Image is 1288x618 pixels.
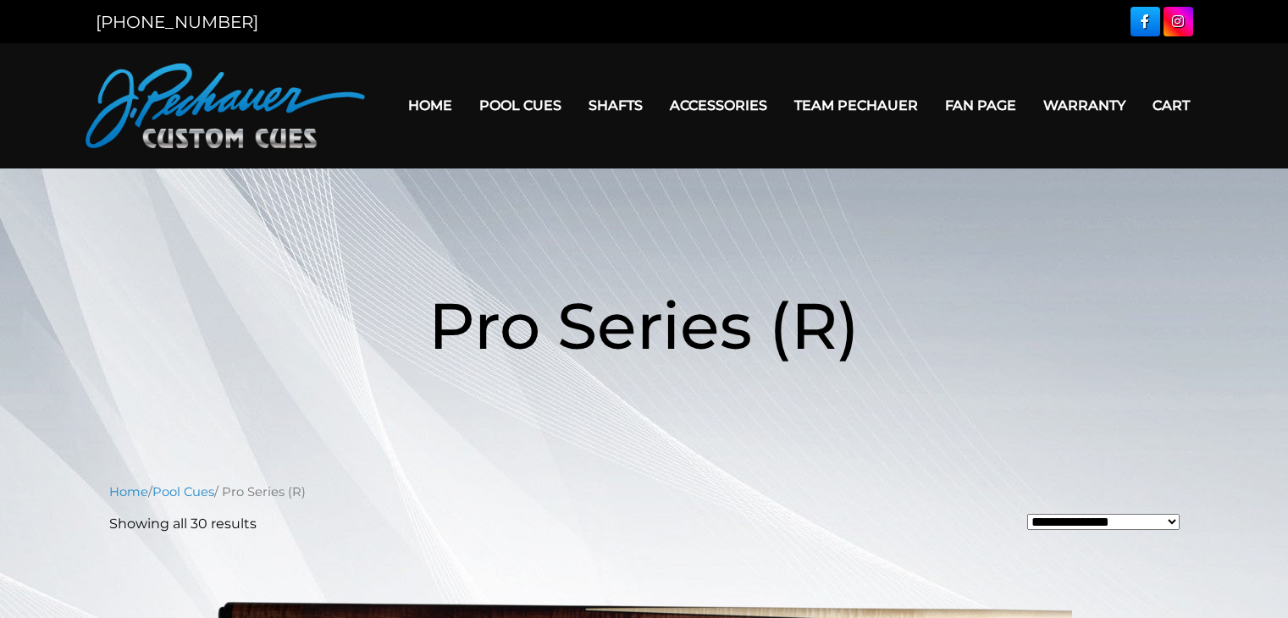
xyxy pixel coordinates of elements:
a: [PHONE_NUMBER] [96,12,258,32]
a: Fan Page [931,84,1030,127]
a: Accessories [656,84,781,127]
select: Shop order [1027,514,1180,530]
a: Team Pechauer [781,84,931,127]
a: Home [395,84,466,127]
span: Pro Series (R) [428,286,860,365]
img: Pechauer Custom Cues [86,63,365,148]
a: Cart [1139,84,1203,127]
a: Shafts [575,84,656,127]
p: Showing all 30 results [109,514,257,534]
a: Home [109,484,148,499]
a: Pool Cues [466,84,575,127]
nav: Breadcrumb [109,483,1180,501]
a: Warranty [1030,84,1139,127]
a: Pool Cues [152,484,214,499]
